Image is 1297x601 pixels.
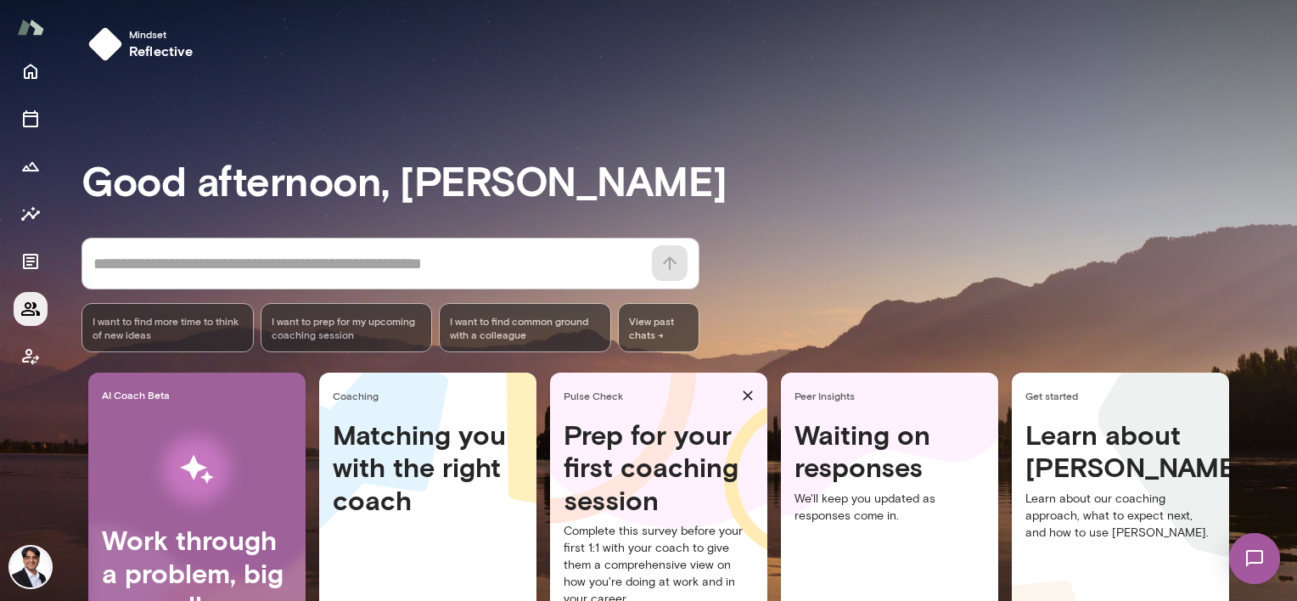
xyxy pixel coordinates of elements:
span: AI Coach Beta [102,388,299,402]
h4: Prep for your first coaching session [564,418,754,516]
button: Coach app [14,340,48,374]
div: I want to prep for my upcoming coaching session [261,303,433,352]
span: Pulse Check [564,389,735,402]
button: Members [14,292,48,326]
h4: Waiting on responses [794,418,985,484]
button: Insights [14,197,48,231]
h6: reflective [129,41,194,61]
img: Raj Manghani [10,547,51,587]
img: AI Workflows [121,416,272,524]
img: Mento [17,11,44,43]
span: Mindset [129,27,194,41]
span: Coaching [333,389,530,402]
span: Get started [1025,389,1222,402]
button: Documents [14,244,48,278]
p: Learn about our coaching approach, what to expect next, and how to use [PERSON_NAME]. [1025,491,1216,542]
img: mindset [88,27,122,61]
span: View past chats -> [618,303,699,352]
h3: Good afternoon, [PERSON_NAME] [81,156,1297,204]
span: I want to find common ground with a colleague [450,314,600,341]
p: We'll keep you updated as responses come in. [794,491,985,525]
span: Peer Insights [794,389,991,402]
button: Growth Plan [14,149,48,183]
span: I want to find more time to think of new ideas [93,314,243,341]
h4: Learn about [PERSON_NAME] [1025,418,1216,484]
div: I want to find more time to think of new ideas [81,303,254,352]
span: I want to prep for my upcoming coaching session [272,314,422,341]
button: Mindsetreflective [81,20,207,68]
div: I want to find common ground with a colleague [439,303,611,352]
button: Home [14,54,48,88]
button: Sessions [14,102,48,136]
h4: Matching you with the right coach [333,418,523,516]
